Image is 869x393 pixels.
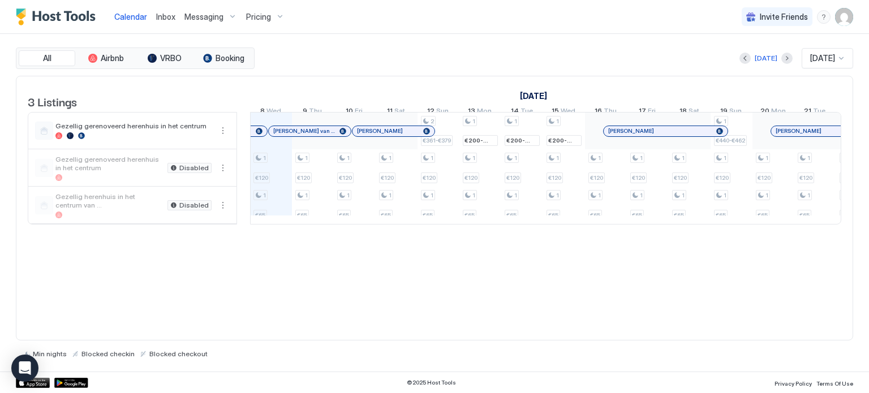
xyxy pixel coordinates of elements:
[216,161,230,175] button: More options
[101,53,124,63] span: Airbnb
[309,106,322,118] span: Thu
[771,106,786,118] span: Mon
[464,211,475,219] span: €65
[760,12,808,22] span: Invite Friends
[595,106,602,118] span: 16
[753,51,779,65] button: [DATE]
[273,127,335,135] span: [PERSON_NAME] van [PERSON_NAME]
[160,53,182,63] span: VRBO
[807,154,810,162] span: 1
[381,174,394,182] span: €120
[758,211,768,219] span: €65
[389,154,392,162] span: 1
[813,106,825,118] span: Tue
[604,106,617,118] span: Thu
[297,174,310,182] span: €120
[720,106,728,118] span: 19
[781,53,793,64] button: Next month
[216,198,230,212] div: menu
[724,118,726,125] span: 1
[632,174,645,182] span: €120
[19,50,75,66] button: All
[16,47,255,69] div: tab-group
[81,349,135,358] span: Blocked checkin
[556,154,559,162] span: 1
[43,53,51,63] span: All
[674,211,684,219] span: €65
[255,174,268,182] span: €120
[339,211,349,219] span: €65
[184,12,223,22] span: Messaging
[549,104,578,120] a: October 15, 2025
[33,349,67,358] span: Min nights
[716,137,745,144] span: €440-€462
[216,124,230,137] button: More options
[640,192,643,199] span: 1
[775,380,812,387] span: Privacy Policy
[54,378,88,388] a: Google Play Store
[266,106,281,118] span: Wed
[263,154,266,162] span: 1
[357,127,403,135] span: [PERSON_NAME]
[407,379,456,386] span: © 2025 Host Tools
[674,174,687,182] span: €120
[355,106,363,118] span: Fri
[464,137,496,144] span: €200-€250
[257,104,284,120] a: October 8, 2025
[804,106,811,118] span: 21
[765,192,768,199] span: 1
[246,12,271,22] span: Pricing
[765,154,768,162] span: 1
[216,198,230,212] button: More options
[55,192,163,209] span: Gezellig herenhuis in het centrum van [GEOGRAPHIC_DATA].
[255,211,265,219] span: €65
[760,106,769,118] span: 20
[431,154,433,162] span: 1
[114,11,147,23] a: Calendar
[303,106,307,118] span: 9
[136,50,193,66] button: VRBO
[472,118,475,125] span: 1
[394,106,405,118] span: Sat
[817,10,831,24] div: menu
[468,106,475,118] span: 13
[78,50,134,66] button: Airbnb
[195,50,252,66] button: Booking
[423,174,436,182] span: €120
[816,377,853,388] a: Terms Of Use
[387,106,393,118] span: 11
[598,154,601,162] span: 1
[592,104,620,120] a: October 16, 2025
[472,154,475,162] span: 1
[799,211,810,219] span: €65
[28,93,77,110] span: 3 Listings
[632,211,642,219] span: €65
[514,118,517,125] span: 1
[389,192,392,199] span: 1
[16,8,101,25] a: Host Tools Logo
[11,355,38,382] div: Open Intercom Messenger
[716,174,729,182] span: €120
[552,106,559,118] span: 15
[472,192,475,199] span: 1
[347,154,350,162] span: 1
[506,174,519,182] span: €120
[799,174,812,182] span: €120
[149,349,208,358] span: Blocked checkout
[506,137,538,144] span: €200-€250
[55,122,212,130] span: Gezellig gerenoveerd herenhuis in het centrum
[724,154,726,162] span: 1
[216,161,230,175] div: menu
[423,137,451,144] span: €361-€379
[16,378,50,388] a: App Store
[517,88,550,104] a: October 1, 2025
[724,192,726,199] span: 1
[548,174,561,182] span: €120
[506,211,517,219] span: €65
[520,106,533,118] span: Tue
[835,8,853,26] div: User profile
[679,106,687,118] span: 18
[427,106,434,118] span: 12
